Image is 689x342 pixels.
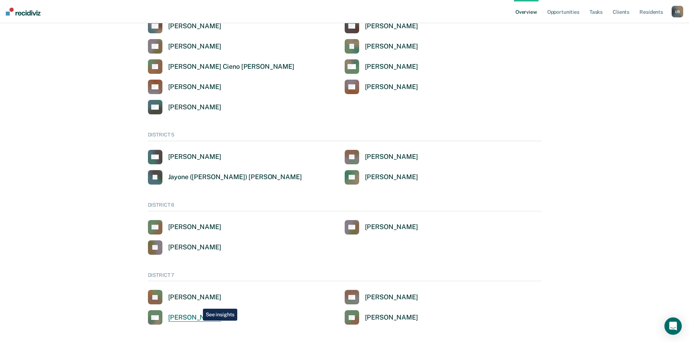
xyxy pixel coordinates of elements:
[168,223,221,231] div: [PERSON_NAME]
[365,223,418,231] div: [PERSON_NAME]
[168,313,221,322] div: [PERSON_NAME]
[168,22,221,30] div: [PERSON_NAME]
[168,83,221,91] div: [PERSON_NAME]
[345,150,418,164] a: [PERSON_NAME]
[168,173,302,181] div: Jayone ([PERSON_NAME]) [PERSON_NAME]
[345,220,418,235] a: [PERSON_NAME]
[6,8,41,16] img: Recidiviz
[148,272,541,282] div: DISTRICT 7
[148,80,221,94] a: [PERSON_NAME]
[148,310,221,325] a: [PERSON_NAME]
[148,19,221,33] a: [PERSON_NAME]
[168,63,294,71] div: [PERSON_NAME] Cieno [PERSON_NAME]
[345,310,418,325] a: [PERSON_NAME]
[365,63,418,71] div: [PERSON_NAME]
[365,313,418,322] div: [PERSON_NAME]
[148,39,221,54] a: [PERSON_NAME]
[345,19,418,33] a: [PERSON_NAME]
[148,202,541,211] div: DISTRICT 6
[168,42,221,51] div: [PERSON_NAME]
[345,170,418,185] a: [PERSON_NAME]
[148,59,294,74] a: [PERSON_NAME] Cieno [PERSON_NAME]
[148,240,221,255] a: [PERSON_NAME]
[148,290,221,304] a: [PERSON_NAME]
[672,6,683,17] div: U B
[365,22,418,30] div: [PERSON_NAME]
[168,243,221,252] div: [PERSON_NAME]
[365,83,418,91] div: [PERSON_NAME]
[365,173,418,181] div: [PERSON_NAME]
[148,170,302,185] a: Jayone ([PERSON_NAME]) [PERSON_NAME]
[168,103,221,111] div: [PERSON_NAME]
[345,290,418,304] a: [PERSON_NAME]
[664,317,682,335] div: Open Intercom Messenger
[365,42,418,51] div: [PERSON_NAME]
[148,220,221,235] a: [PERSON_NAME]
[345,59,418,74] a: [PERSON_NAME]
[148,132,541,141] div: DISTRICT 5
[148,150,221,164] a: [PERSON_NAME]
[365,293,418,301] div: [PERSON_NAME]
[345,39,418,54] a: [PERSON_NAME]
[672,6,683,17] button: UB
[148,100,221,114] a: [PERSON_NAME]
[365,153,418,161] div: [PERSON_NAME]
[168,153,221,161] div: [PERSON_NAME]
[345,80,418,94] a: [PERSON_NAME]
[168,293,221,301] div: [PERSON_NAME]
